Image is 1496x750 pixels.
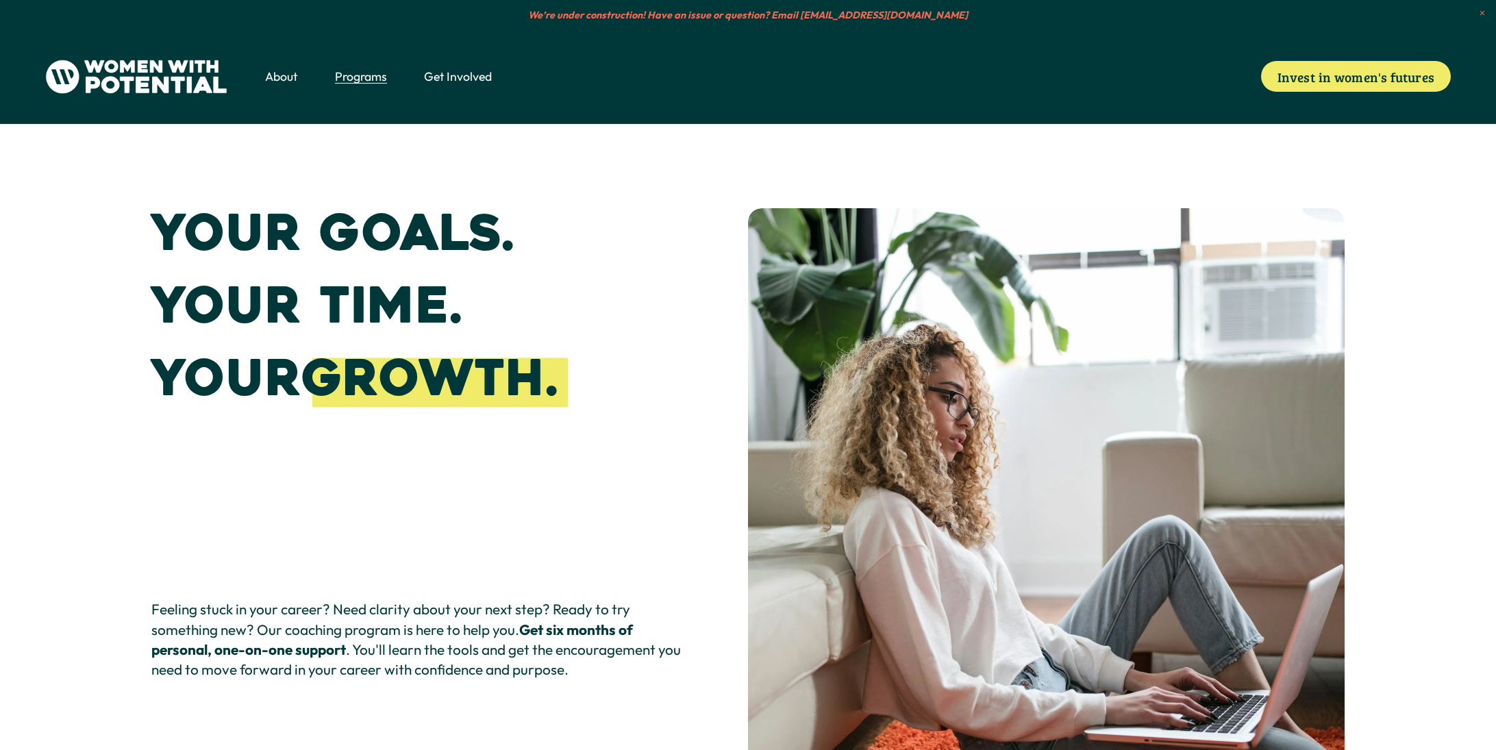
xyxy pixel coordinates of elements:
h1: Your Goals. [151,208,694,259]
a: folder dropdown [335,67,387,86]
h1: Your . [151,353,694,404]
a: folder dropdown [265,67,297,86]
span: Get Involved [424,68,492,86]
img: Women With Potential [45,60,228,94]
a: Invest in women's futures [1261,61,1451,92]
a: folder dropdown [424,67,492,86]
em: We’re under construction! Have an issue or question? Email [EMAIL_ADDRESS][DOMAIN_NAME] [528,9,968,21]
h1: Your Time. [151,281,694,332]
p: Feeling stuck in your career? Need clarity about your next step? Ready to try something new? Our ... [151,599,694,679]
span: About [265,68,297,86]
span: Programs [335,68,387,86]
strong: Get six months of personal, one-on-one support [151,621,636,658]
span: Growth [301,347,545,410]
